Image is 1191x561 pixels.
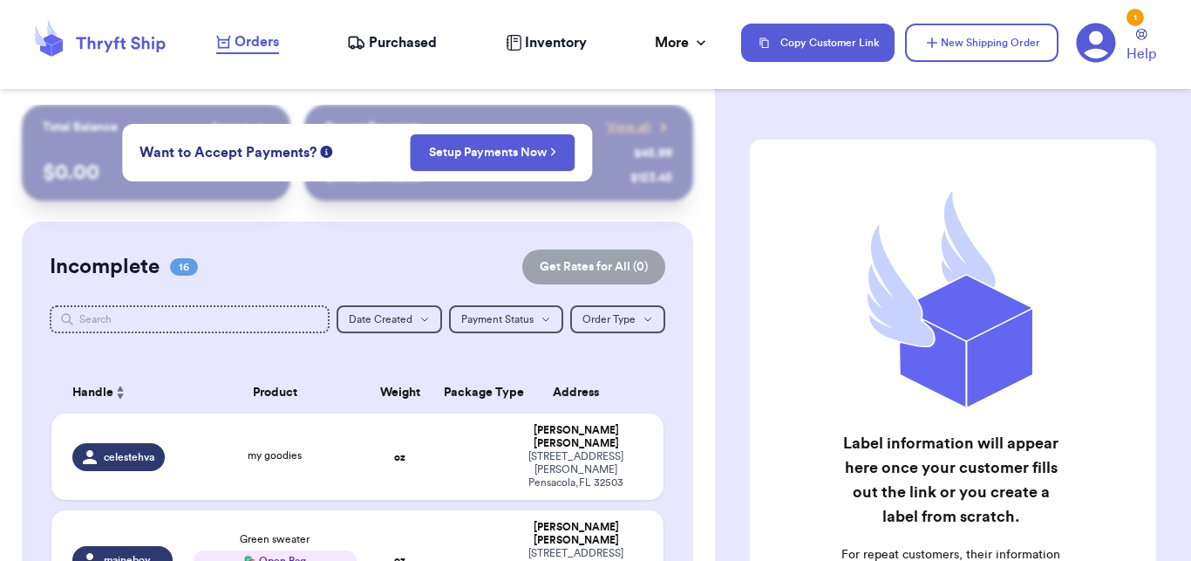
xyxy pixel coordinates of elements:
span: Want to Accept Payments? [140,142,316,163]
span: Orders [235,31,279,52]
a: Payout [211,119,269,136]
th: Address [499,372,664,414]
button: Date Created [337,305,442,333]
div: 1 [1126,9,1144,26]
a: Orders [216,31,279,54]
div: [PERSON_NAME] [PERSON_NAME] [509,424,643,450]
span: Order Type [582,314,636,325]
span: Green sweater [240,534,310,544]
button: Copy Customer Link [741,24,895,62]
span: Help [1126,44,1156,65]
h2: Label information will appear here once your customer fills out the link or you create a label fr... [839,431,1064,529]
a: Setup Payments Now [429,144,557,161]
div: More [655,32,710,53]
input: Search [50,305,330,333]
th: Package Type [433,372,500,414]
div: [PERSON_NAME] [PERSON_NAME] [509,521,643,547]
span: Purchased [369,32,437,53]
p: $ 0.00 [43,159,269,187]
a: Inventory [506,32,587,53]
th: Product [183,372,367,414]
div: [STREET_ADDRESS][PERSON_NAME] Pensacola , FL 32503 [509,450,643,489]
span: Payment Status [461,314,534,325]
span: View all [607,119,651,136]
span: 16 [170,258,198,276]
button: Setup Payments Now [411,134,575,171]
h2: Incomplete [50,253,160,281]
div: $ 45.99 [634,145,672,162]
button: Get Rates for All (0) [522,250,665,284]
span: Payout [211,119,248,136]
span: Inventory [525,32,587,53]
p: Total Balance [43,119,118,136]
a: Purchased [347,32,437,53]
strong: oz [394,452,405,462]
th: Weight [367,372,433,414]
span: Date Created [349,314,412,325]
div: $ 123.45 [630,169,672,187]
p: Recent Payments [325,119,422,136]
a: Help [1126,29,1156,65]
span: celestehva [104,450,154,464]
span: Handle [72,384,113,402]
a: View all [607,119,672,136]
span: my goodies [248,450,302,461]
button: Order Type [570,305,665,333]
button: New Shipping Order [905,24,1058,62]
button: Sort ascending [113,382,127,403]
a: 1 [1076,23,1116,63]
button: Payment Status [449,305,563,333]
